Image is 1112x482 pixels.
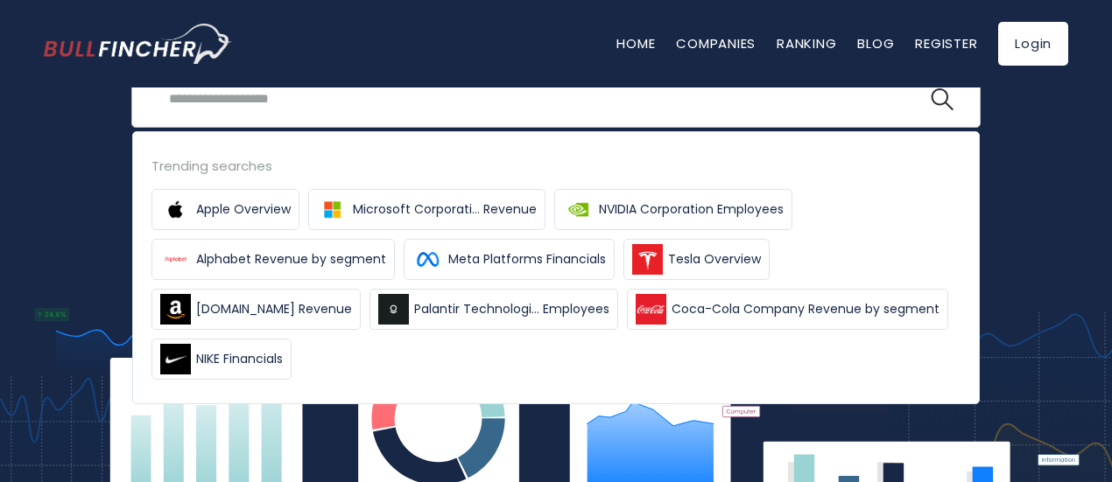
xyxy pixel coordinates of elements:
[448,250,606,269] span: Meta Platforms Financials
[998,22,1068,66] a: Login
[599,200,784,219] span: NVIDIA Corporation Employees
[308,189,545,230] a: Microsoft Corporati... Revenue
[44,163,1068,181] p: What's trending
[44,24,232,64] a: Go to homepage
[627,289,948,330] a: Coca-Cola Company Revenue by segment
[915,34,977,52] a: Register
[857,34,894,52] a: Blog
[151,339,292,380] a: NIKE Financials
[931,88,954,111] img: search icon
[44,24,232,64] img: bullfincher logo
[668,250,761,269] span: Tesla Overview
[151,289,361,330] a: [DOMAIN_NAME] Revenue
[151,239,395,280] a: Alphabet Revenue by segment
[676,34,756,52] a: Companies
[196,200,291,219] span: Apple Overview
[616,34,655,52] a: Home
[404,239,615,280] a: Meta Platforms Financials
[196,250,386,269] span: Alphabet Revenue by segment
[369,289,618,330] a: Palantir Technologi... Employees
[353,200,537,219] span: Microsoft Corporati... Revenue
[777,34,836,52] a: Ranking
[414,300,609,318] span: Palantir Technologi... Employees
[151,156,961,176] div: Trending searches
[151,189,299,230] a: Apple Overview
[196,350,283,368] span: NIKE Financials
[672,300,940,318] span: Coca-Cola Company Revenue by segment
[554,189,792,230] a: NVIDIA Corporation Employees
[623,239,770,280] a: Tesla Overview
[196,300,352,318] span: [DOMAIN_NAME] Revenue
